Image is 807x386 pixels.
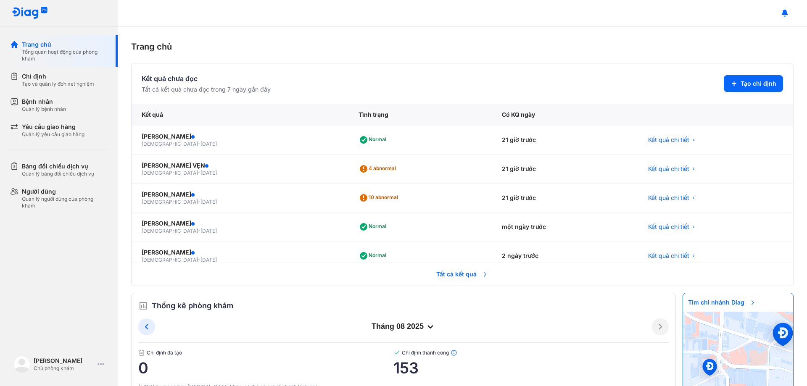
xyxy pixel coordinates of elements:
span: [DATE] [200,257,217,263]
div: Yêu cầu giao hàng [22,123,84,131]
span: 153 [393,360,669,376]
span: Tìm chi nhánh Diag [683,293,761,312]
div: Bảng đối chiếu dịch vụ [22,162,94,171]
div: Quản lý bệnh nhân [22,106,66,113]
div: [PERSON_NAME] [34,357,94,365]
span: [DEMOGRAPHIC_DATA] [142,141,198,147]
div: Quản lý yêu cầu giao hàng [22,131,84,138]
span: [DATE] [200,141,217,147]
span: Kết quả chi tiết [648,223,689,231]
div: [PERSON_NAME] [142,248,338,257]
span: - [198,141,200,147]
div: 21 giờ trước [492,155,638,184]
div: 21 giờ trước [492,184,638,213]
span: [DATE] [200,170,217,176]
span: Chỉ định đã tạo [138,349,393,356]
span: Chỉ định thành công [393,349,669,356]
span: Tất cả kết quả [431,265,493,284]
img: order.5a6da16c.svg [138,301,148,311]
img: logo [13,356,30,373]
div: Người dùng [22,187,108,196]
span: Kết quả chi tiết [648,194,689,202]
div: tháng 08 2025 [155,322,652,332]
span: [DEMOGRAPHIC_DATA] [142,228,198,234]
div: Chỉ định [22,72,94,81]
div: một ngày trước [492,213,638,242]
div: 2 ngày trước [492,242,638,270]
div: Quản lý bảng đối chiếu dịch vụ [22,171,94,177]
span: - [198,170,200,176]
span: 0 [138,360,393,376]
span: - [198,257,200,263]
span: - [198,199,200,205]
div: Tất cả kết quả chưa đọc trong 7 ngày gần đây [142,85,271,94]
div: Trang chủ [22,40,108,49]
span: Thống kê phòng khám [152,300,233,312]
span: [DEMOGRAPHIC_DATA] [142,170,198,176]
img: document.50c4cfd0.svg [138,349,145,356]
div: [PERSON_NAME] [142,219,338,228]
div: [PERSON_NAME] [142,132,338,141]
div: Bệnh nhân [22,97,66,106]
div: 21 giờ trước [492,126,638,155]
div: Normal [359,220,390,234]
span: [DEMOGRAPHIC_DATA] [142,199,198,205]
span: Tạo chỉ định [741,79,776,88]
div: Normal [359,133,390,147]
span: [DEMOGRAPHIC_DATA] [142,257,198,263]
div: Quản lý người dùng của phòng khám [22,196,108,209]
div: 10 abnormal [359,191,401,205]
div: Trang chủ [131,40,794,53]
div: Tạo và quản lý đơn xét nghiệm [22,81,94,87]
div: Có KQ ngày [492,104,638,126]
img: checked-green.01cc79e0.svg [393,349,400,356]
div: Chủ phòng khám [34,365,94,372]
span: Kết quả chi tiết [648,136,689,144]
span: [DATE] [200,228,217,234]
img: info.7e716105.svg [451,349,457,356]
span: [DATE] [200,199,217,205]
span: Kết quả chi tiết [648,252,689,260]
div: [PERSON_NAME] [142,190,338,199]
span: Kết quả chi tiết [648,165,689,173]
div: [PERSON_NAME] VẸN [142,161,338,170]
div: Tình trạng [348,104,492,126]
span: - [198,228,200,234]
div: Kết quả [132,104,348,126]
img: logo [12,7,48,20]
div: Kết quả chưa đọc [142,74,271,84]
div: 4 abnormal [359,162,399,176]
div: Normal [359,249,390,263]
button: Tạo chỉ định [724,75,783,92]
div: Tổng quan hoạt động của phòng khám [22,49,108,62]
